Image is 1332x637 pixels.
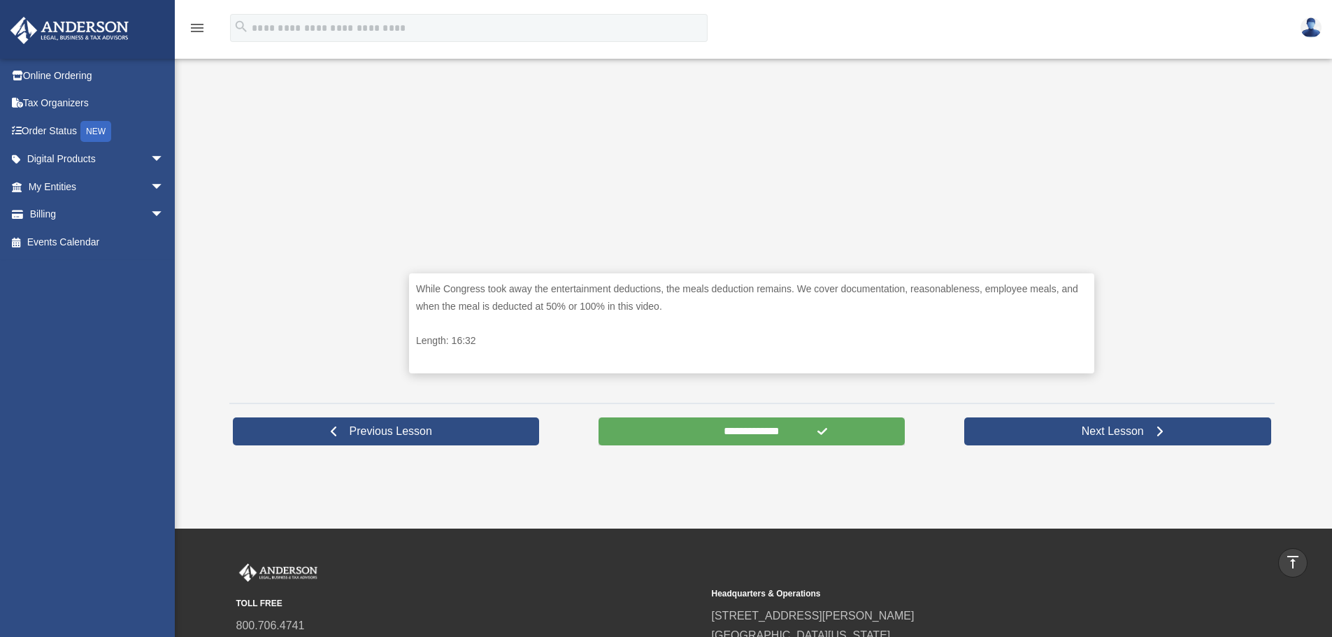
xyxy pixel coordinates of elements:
[10,173,185,201] a: My Entitiesarrow_drop_down
[233,417,540,445] a: Previous Lesson
[236,620,305,631] a: 800.706.4741
[10,117,185,145] a: Order StatusNEW
[1278,548,1308,578] a: vertical_align_top
[416,280,1087,315] p: While Congress took away the entertainment deductions, the meals deduction remains. We cover docu...
[150,145,178,174] span: arrow_drop_down
[1070,424,1155,438] span: Next Lesson
[712,610,915,622] a: [STREET_ADDRESS][PERSON_NAME]
[6,17,133,44] img: Anderson Advisors Platinum Portal
[189,24,206,36] a: menu
[150,201,178,229] span: arrow_drop_down
[189,20,206,36] i: menu
[1284,554,1301,571] i: vertical_align_top
[10,145,185,173] a: Digital Productsarrow_drop_down
[80,121,111,142] div: NEW
[236,596,702,611] small: TOLL FREE
[712,587,1177,601] small: Headquarters & Operations
[10,90,185,117] a: Tax Organizers
[10,201,185,229] a: Billingarrow_drop_down
[234,19,249,34] i: search
[964,417,1271,445] a: Next Lesson
[338,424,443,438] span: Previous Lesson
[10,62,185,90] a: Online Ordering
[1301,17,1322,38] img: User Pic
[150,173,178,201] span: arrow_drop_down
[10,228,185,256] a: Events Calendar
[236,564,320,582] img: Anderson Advisors Platinum Portal
[416,332,1087,350] p: Length: 16:32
